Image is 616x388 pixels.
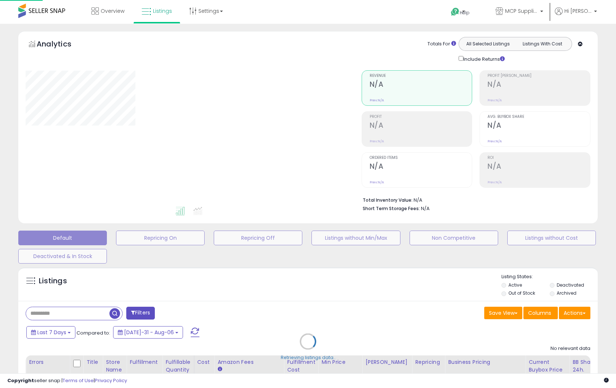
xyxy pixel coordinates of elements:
button: Non Competitive [410,231,498,245]
div: Include Returns [453,55,514,63]
li: N/A [363,195,585,204]
small: Prev: N/A [370,139,384,143]
div: Retrieving listings data.. [281,354,336,361]
span: ROI [488,156,590,160]
button: Repricing On [116,231,205,245]
small: Prev: N/A [370,180,384,184]
i: Get Help [451,7,460,16]
button: Repricing Off [214,231,302,245]
span: Hi [PERSON_NAME] [564,7,592,15]
small: Prev: N/A [488,180,502,184]
span: Listings [153,7,172,15]
h5: Analytics [37,39,86,51]
b: Short Term Storage Fees: [363,205,420,212]
h2: N/A [488,80,590,90]
strong: Copyright [7,377,34,384]
button: Listings With Cost [515,39,570,49]
small: Prev: N/A [488,139,502,143]
div: Totals For [428,41,456,48]
button: All Selected Listings [461,39,515,49]
span: Avg. Buybox Share [488,115,590,119]
small: Prev: N/A [370,98,384,102]
div: seller snap | | [7,377,127,384]
a: Help [445,2,484,24]
b: Total Inventory Value: [363,197,412,203]
h2: N/A [488,121,590,131]
span: Help [460,10,470,16]
h2: N/A [370,162,472,172]
button: Listings without Cost [507,231,596,245]
span: MCP Supplies [505,7,538,15]
h2: N/A [370,80,472,90]
span: Revenue [370,74,472,78]
h2: N/A [370,121,472,131]
span: Profit [PERSON_NAME] [488,74,590,78]
button: Deactivated & In Stock [18,249,107,264]
span: N/A [421,205,430,212]
button: Default [18,231,107,245]
span: Overview [101,7,124,15]
a: Hi [PERSON_NAME] [555,7,597,24]
button: Listings without Min/Max [311,231,400,245]
span: Profit [370,115,472,119]
h2: N/A [488,162,590,172]
small: Prev: N/A [488,98,502,102]
span: Ordered Items [370,156,472,160]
